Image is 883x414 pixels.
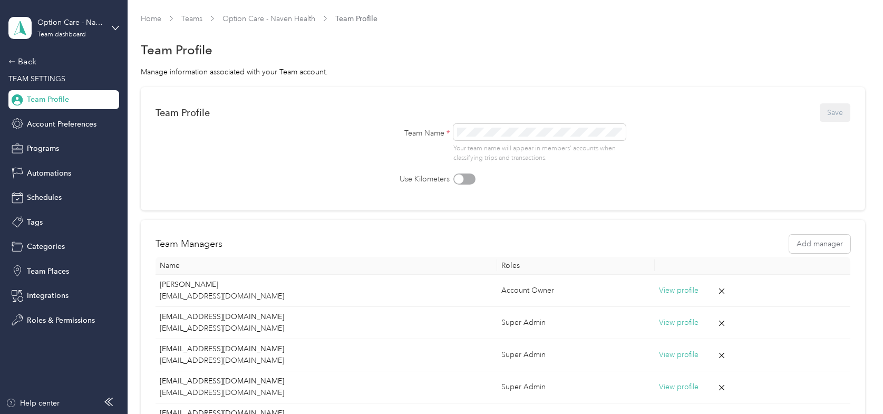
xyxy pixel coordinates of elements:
[27,192,62,203] span: Schedules
[659,381,698,393] button: View profile
[156,107,210,118] div: Team Profile
[27,241,65,252] span: Categories
[355,128,450,139] label: Team Name
[27,143,59,154] span: Programs
[355,174,450,185] label: Use Kilometers
[27,168,71,179] span: Automations
[160,291,493,302] p: [EMAIL_ADDRESS][DOMAIN_NAME]
[27,315,95,326] span: Roles & Permissions
[27,119,96,130] span: Account Preferences
[789,235,850,253] button: Add manager
[141,44,212,55] h1: Team Profile
[27,217,43,228] span: Tags
[222,14,315,23] a: Option Care - Naven Health
[659,285,698,296] button: View profile
[6,398,60,409] button: Help center
[8,55,114,68] div: Back
[501,317,651,329] div: Super Admin
[37,17,103,28] div: Option Care - Naven Health
[659,317,698,329] button: View profile
[27,290,69,301] span: Integrations
[181,14,202,23] a: Teams
[141,66,865,78] div: Manage information associated with your Team account.
[8,74,65,83] span: TEAM SETTINGS
[156,257,498,275] th: Name
[453,144,626,162] p: Your team name will appear in members’ accounts when classifying trips and transactions.
[501,349,651,361] div: Super Admin
[160,323,493,334] p: [EMAIL_ADDRESS][DOMAIN_NAME]
[160,376,493,387] p: [EMAIL_ADDRESS][DOMAIN_NAME]
[37,32,86,38] div: Team dashboard
[501,285,651,296] div: Account Owner
[141,14,161,23] a: Home
[335,13,377,24] span: Team Profile
[501,381,651,393] div: Super Admin
[160,343,493,355] p: [EMAIL_ADDRESS][DOMAIN_NAME]
[160,311,493,323] p: [EMAIL_ADDRESS][DOMAIN_NAME]
[27,266,69,277] span: Team Places
[160,387,493,399] p: [EMAIL_ADDRESS][DOMAIN_NAME]
[160,355,493,367] p: [EMAIL_ADDRESS][DOMAIN_NAME]
[160,279,493,291] p: [PERSON_NAME]
[27,94,69,105] span: Team Profile
[659,349,698,361] button: View profile
[156,237,222,251] h2: Team Managers
[497,257,655,275] th: Roles
[824,355,883,414] iframe: Everlance-gr Chat Button Frame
